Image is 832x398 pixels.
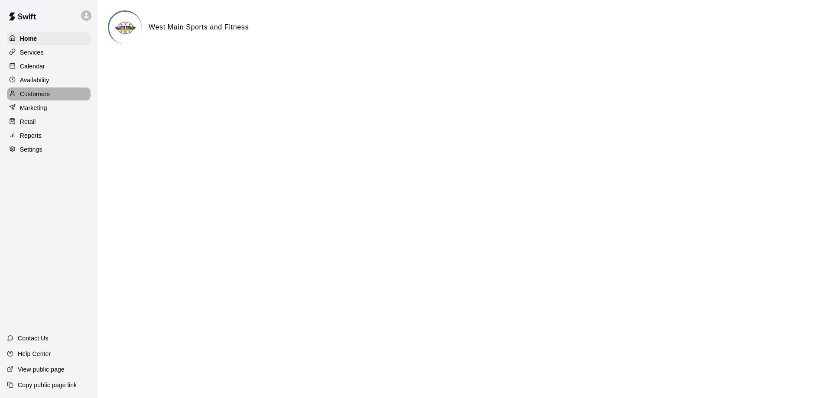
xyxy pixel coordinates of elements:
[20,34,37,43] p: Home
[18,365,65,374] p: View public page
[20,117,36,126] p: Retail
[149,22,249,33] h6: West Main Sports and Fitness
[20,131,42,140] p: Reports
[7,60,91,73] a: Calendar
[20,48,44,57] p: Services
[18,349,51,358] p: Help Center
[20,145,42,154] p: Settings
[20,90,50,98] p: Customers
[20,76,49,84] p: Availability
[7,143,91,156] a: Settings
[109,12,142,44] img: West Main Sports and Fitness logo
[7,129,91,142] a: Reports
[18,334,49,343] p: Contact Us
[7,115,91,128] a: Retail
[7,74,91,87] a: Availability
[7,46,91,59] a: Services
[20,104,47,112] p: Marketing
[18,381,77,389] p: Copy public page link
[20,62,45,71] p: Calendar
[7,87,91,100] a: Customers
[7,101,91,114] a: Marketing
[7,32,91,45] a: Home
